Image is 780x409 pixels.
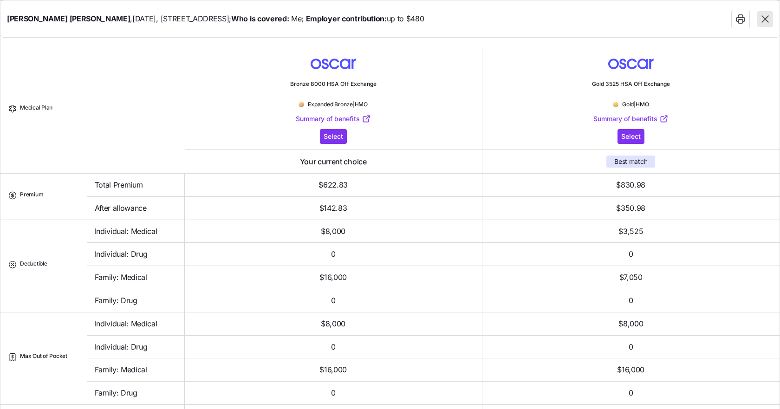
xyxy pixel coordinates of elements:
[308,101,367,109] span: Expanded Bronze | HMO
[319,202,347,214] span: $142.83
[599,52,662,75] img: Oscar
[7,13,424,25] span: , [DATE] , [STREET_ADDRESS] ; Me ; up to $480
[757,11,773,27] button: Close plan comparison table
[585,80,677,95] span: Gold 3525 HSA Off Exchange
[95,295,137,306] span: Family: Drug
[320,129,347,144] button: Select
[619,272,643,283] span: $7,050
[321,318,345,330] span: $8,000
[331,295,336,306] span: 0
[283,80,384,95] span: Bronze 8000 HSA Off Exchange
[621,132,641,141] span: Select
[95,226,157,237] span: Individual: Medical
[617,364,644,376] span: $16,000
[95,202,147,214] span: After allowance
[95,272,147,283] span: Family: Medical
[302,52,364,75] img: Oscar
[95,341,148,353] span: Individual: Drug
[618,318,643,330] span: $8,000
[20,104,52,116] span: Medical Plan
[324,132,343,141] span: Select
[629,387,633,399] span: 0
[300,156,367,168] span: Your current choice
[331,248,336,260] span: 0
[617,129,644,144] button: Select
[319,364,347,376] span: $16,000
[614,157,647,166] span: Best match
[321,226,345,237] span: $8,000
[318,179,348,191] span: $622.83
[331,341,336,353] span: 0
[231,14,289,23] b: Who is covered:
[95,179,143,191] span: Total Premium
[20,191,43,203] span: Premium
[331,387,336,399] span: 0
[616,202,645,214] span: $350.98
[20,352,67,364] span: Max Out of Pocket
[296,114,371,123] a: Summary of benefits
[629,341,633,353] span: 0
[20,260,47,272] span: Deductible
[593,114,669,123] a: Summary of benefits
[95,364,147,376] span: Family: Medical
[319,272,347,283] span: $16,000
[618,226,643,237] span: $3,525
[95,387,137,399] span: Family: Drug
[616,179,645,191] span: $830.98
[629,295,633,306] span: 0
[306,14,387,23] b: Employer contribution:
[629,248,633,260] span: 0
[622,101,649,109] span: Gold | HMO
[95,248,148,260] span: Individual: Drug
[95,318,157,330] span: Individual: Medical
[7,14,130,23] b: [PERSON_NAME] [PERSON_NAME]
